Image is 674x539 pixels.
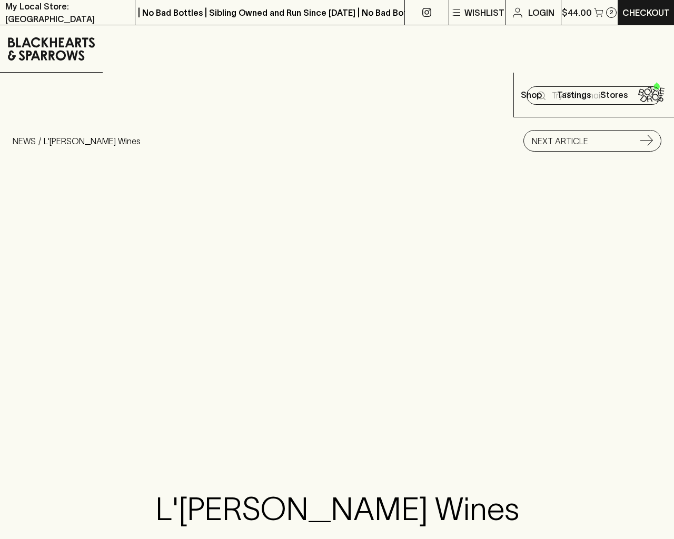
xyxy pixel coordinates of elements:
[514,73,554,117] button: Shop
[554,73,594,117] a: Tastings
[552,87,653,104] input: Try "Pinot noir"
[528,6,554,19] p: Login
[523,130,661,152] a: NEXT ARTICLE
[622,6,670,19] p: Checkout
[13,136,36,146] a: NEWS
[594,73,634,117] a: Stores
[16,490,658,528] h2: L'[PERSON_NAME] Wines
[464,6,504,19] p: Wishlist
[610,9,613,15] p: 2
[562,6,592,19] p: $44.00
[521,88,542,101] p: Shop
[532,135,588,147] p: NEXT ARTICLE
